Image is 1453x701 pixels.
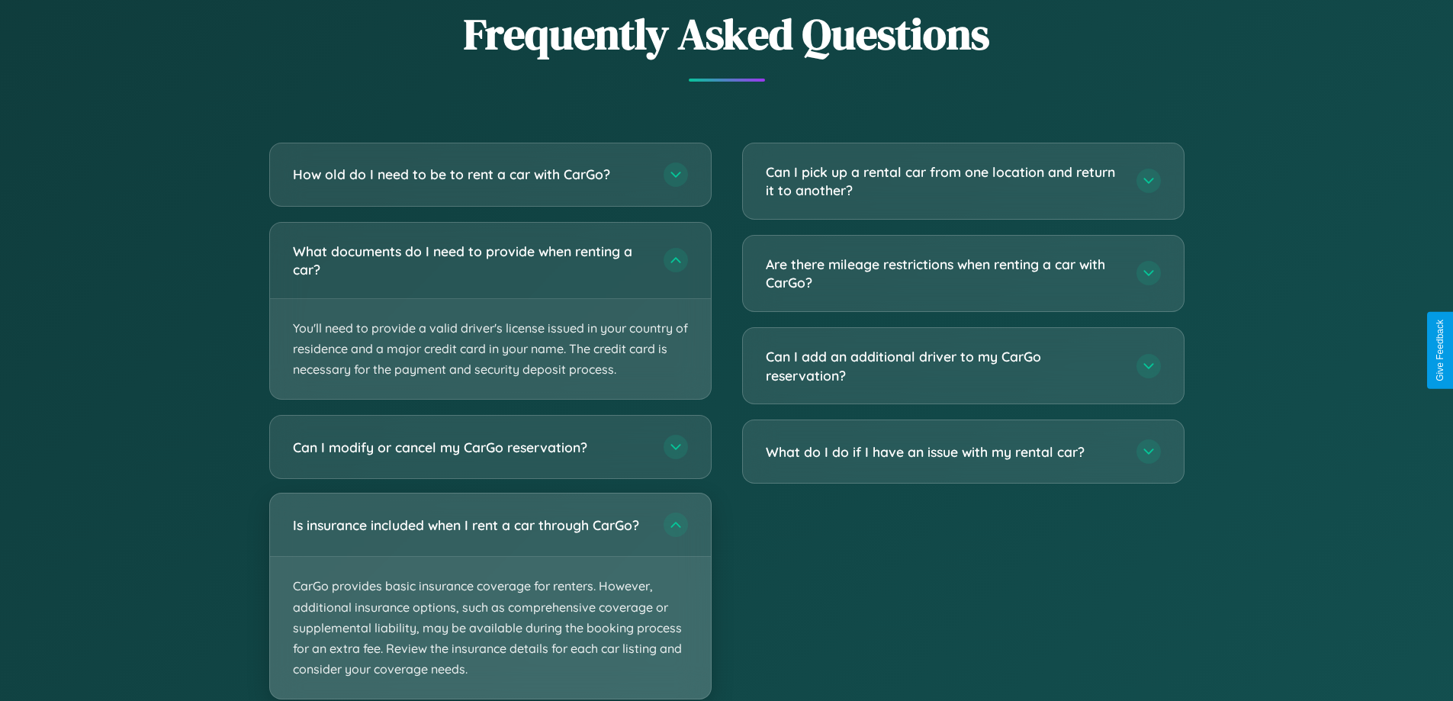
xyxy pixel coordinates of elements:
h3: Is insurance included when I rent a car through CarGo? [293,516,648,535]
h3: Can I add an additional driver to my CarGo reservation? [766,347,1121,384]
h3: Are there mileage restrictions when renting a car with CarGo? [766,255,1121,292]
h3: Can I pick up a rental car from one location and return it to another? [766,162,1121,200]
div: Give Feedback [1435,320,1445,381]
h2: Frequently Asked Questions [269,5,1185,63]
p: You'll need to provide a valid driver's license issued in your country of residence and a major c... [270,299,711,400]
h3: Can I modify or cancel my CarGo reservation? [293,438,648,457]
h3: How old do I need to be to rent a car with CarGo? [293,165,648,184]
h3: What documents do I need to provide when renting a car? [293,242,648,279]
h3: What do I do if I have an issue with my rental car? [766,442,1121,461]
p: CarGo provides basic insurance coverage for renters. However, additional insurance options, such ... [270,557,711,699]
